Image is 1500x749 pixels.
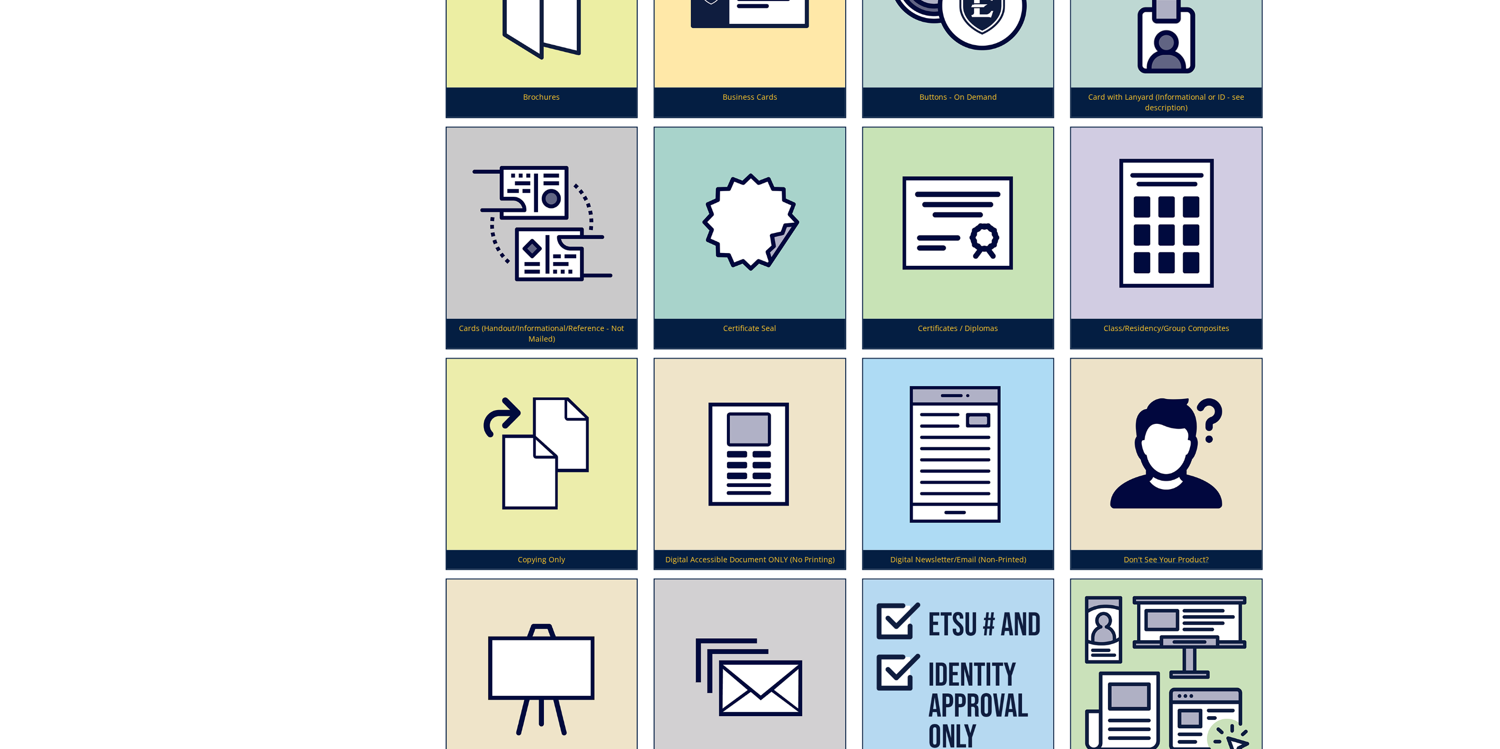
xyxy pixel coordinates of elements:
p: Class/Residency/Group Composites [1071,319,1262,349]
img: index%20reference%20card%20art-5b7c246b46b985.83964793.png [447,128,637,319]
a: Digital Accessible Document ONLY (No Printing) [655,359,845,569]
img: class-composites-59482f17003723.28248747.png [1071,128,1262,319]
img: certificates--diplomas-5a05f869a6b240.56065883.png [863,128,1054,319]
p: Business Cards [655,88,845,117]
p: Certificate Seal [655,319,845,349]
p: Digital Accessible Document ONLY (No Printing) [655,550,845,569]
p: Brochures [447,88,637,117]
img: certificateseal-5a9714020dc3f7.12157616.png [655,128,845,319]
a: Copying Only [447,359,637,569]
p: Buttons - On Demand [863,88,1054,117]
img: digital-newsletter-594830bb2b9201.48727129.png [863,359,1054,550]
a: Cards (Handout/Informational/Reference - Not Mailed) [447,128,637,349]
img: copying-5a0f03feb07059.94806612.png [447,359,637,550]
img: dont%20see-5aa6baf09686e9.98073190.png [1071,359,1262,550]
p: Card with Lanyard (Informational or ID - see description) [1071,88,1262,117]
a: Certificate Seal [655,128,845,349]
p: Certificates / Diplomas [863,319,1054,349]
p: Copying Only [447,550,637,569]
a: Certificates / Diplomas [863,128,1054,349]
p: Don't See Your Product? [1071,550,1262,569]
img: eflyer-59838ae8965085.60431837.png [655,359,845,550]
p: Digital Newsletter/Email (Non-Printed) [863,550,1054,569]
a: Class/Residency/Group Composites [1071,128,1262,349]
a: Digital Newsletter/Email (Non-Printed) [863,359,1054,569]
a: Don't See Your Product? [1071,359,1262,569]
p: Cards (Handout/Informational/Reference - Not Mailed) [447,319,637,349]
